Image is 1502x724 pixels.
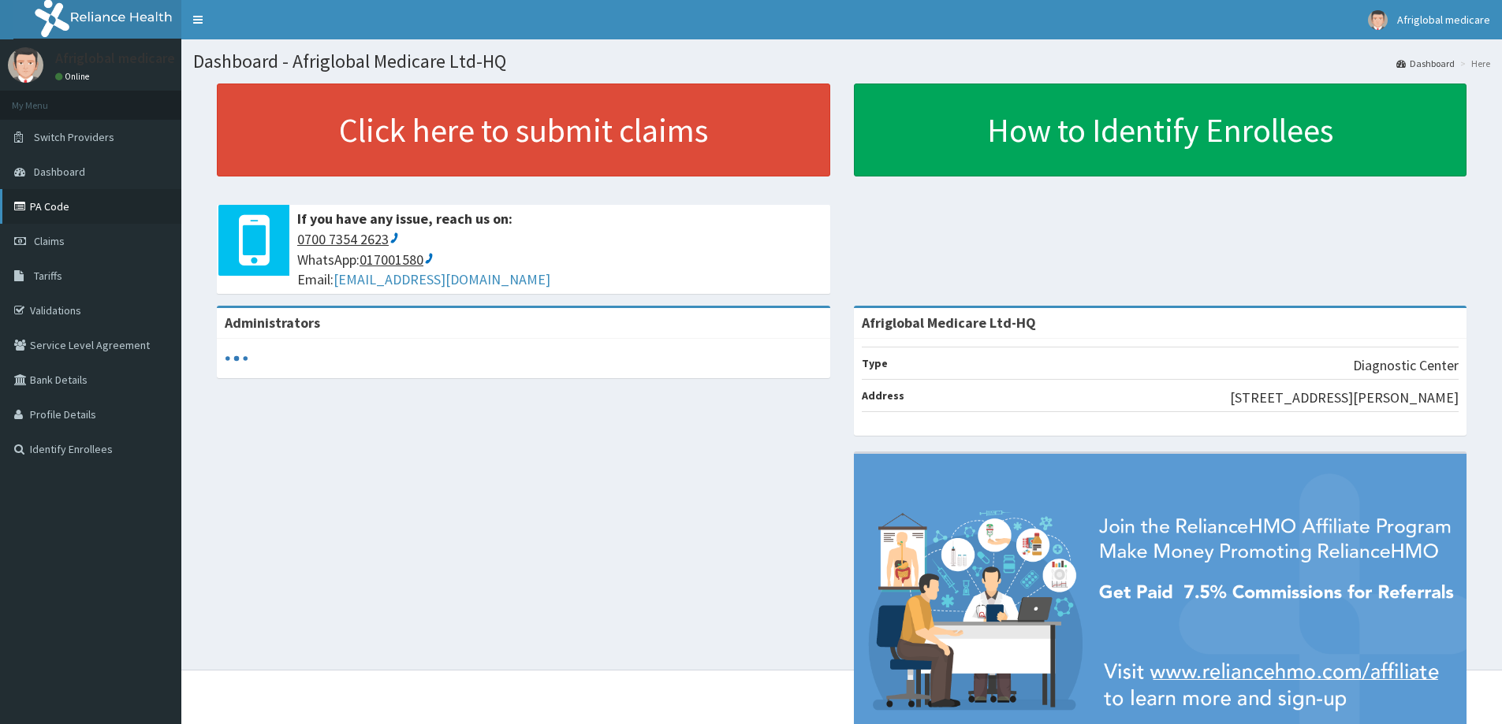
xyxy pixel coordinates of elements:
[297,230,389,248] ctcspan: 0700 7354 2623
[1397,13,1490,27] span: Afriglobal medicare
[34,165,85,179] span: Dashboard
[1353,355,1459,376] p: Diagnostic Center
[1396,57,1455,70] a: Dashboard
[193,51,1490,72] h1: Dashboard - Afriglobal Medicare Ltd-HQ
[862,356,888,370] b: Type
[1230,388,1459,408] p: [STREET_ADDRESS][PERSON_NAME]
[1456,57,1490,70] li: Here
[297,229,822,290] span: WhatsApp: Email:
[34,269,62,283] span: Tariffs
[360,251,434,269] ctc: Call 017001580 with Linkus Desktop Client
[55,71,93,82] a: Online
[34,234,65,248] span: Claims
[360,251,423,269] ctcspan: 017001580
[225,347,248,370] svg: audio-loading
[217,84,830,176] a: Click here to submit claims
[1368,10,1388,30] img: User Image
[8,47,43,83] img: User Image
[862,388,904,403] b: Address
[334,270,550,288] a: [EMAIL_ADDRESS][DOMAIN_NAME]
[55,51,175,65] p: Afriglobal medicare
[34,130,114,144] span: Switch Providers
[297,230,400,248] ctc: Call 0700 7354 2623 with Linkus Desktop Client
[297,210,512,228] b: If you have any issue, reach us on:
[854,84,1467,176] a: How to Identify Enrollees
[862,314,1036,332] strong: Afriglobal Medicare Ltd-HQ
[225,314,320,332] b: Administrators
